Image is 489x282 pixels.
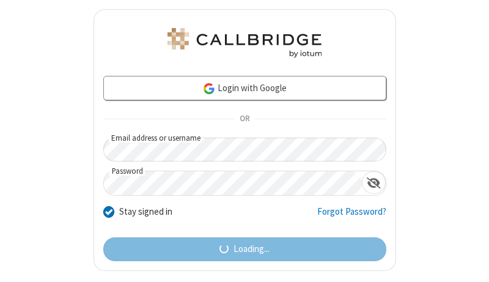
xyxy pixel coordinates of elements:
a: Login with Google [103,76,386,100]
img: Astra [165,28,324,58]
input: Email address or username [103,138,386,161]
iframe: Chat [458,250,480,273]
span: Loading... [233,242,270,256]
input: Password [104,171,362,195]
img: google-icon.png [202,82,216,95]
span: OR [235,111,254,128]
div: Show password [362,171,386,194]
a: Forgot Password? [317,205,386,228]
button: Loading... [103,237,386,262]
label: Stay signed in [119,205,172,219]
